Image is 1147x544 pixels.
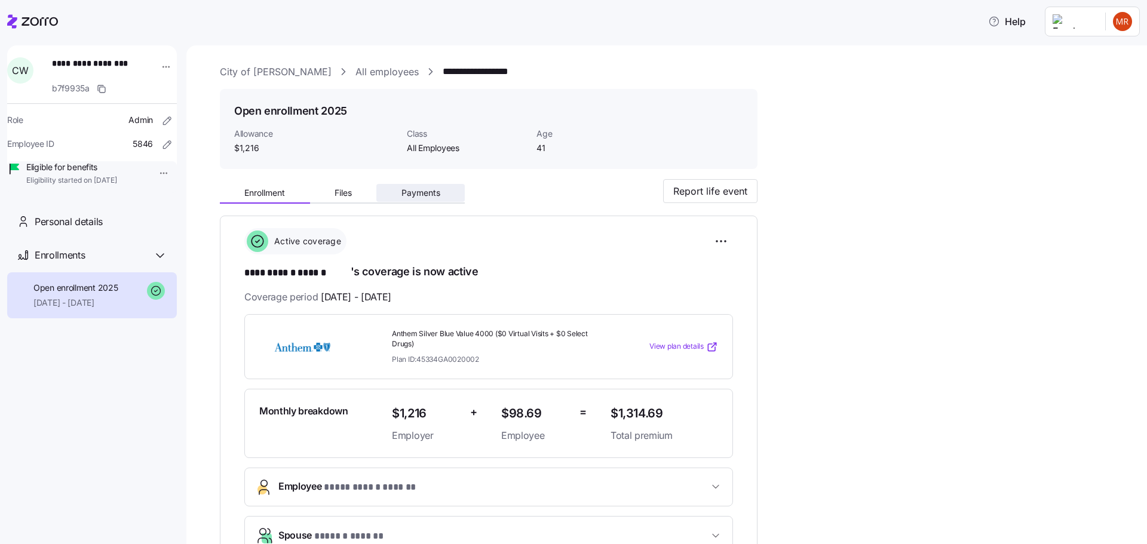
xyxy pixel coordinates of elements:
span: Plan ID: 45334GA0020002 [392,354,479,364]
span: View plan details [649,341,704,352]
span: Help [988,14,1026,29]
span: Coverage period [244,290,391,305]
span: Admin [128,114,153,126]
span: $98.69 [501,404,570,423]
span: $1,314.69 [611,404,718,423]
span: Report life event [673,184,747,198]
span: Payments [401,189,440,197]
a: All employees [355,64,419,79]
span: Role [7,114,23,126]
span: Enrollment [244,189,285,197]
span: Open enrollment 2025 [33,282,118,294]
h1: Open enrollment 2025 [234,103,347,118]
span: Spouse [278,528,387,544]
span: Allowance [234,128,397,140]
button: Report life event [663,179,757,203]
span: Employer [392,428,461,443]
span: Eligibility started on [DATE] [26,176,117,186]
span: [DATE] - [DATE] [33,297,118,309]
h1: 's coverage is now active [244,264,733,281]
span: All Employees [407,142,527,154]
span: $1,216 [392,404,461,423]
span: b7f9935a [52,82,90,94]
span: $1,216 [234,142,397,154]
span: Employee [501,428,570,443]
a: View plan details [649,341,718,353]
span: Employee ID [7,138,54,150]
img: Anthem [259,333,345,361]
span: Class [407,128,527,140]
span: Eligible for benefits [26,161,117,173]
span: [DATE] - [DATE] [321,290,391,305]
img: Employer logo [1053,14,1096,29]
img: 3195e87c565853e12fbf35f2f2e9eff8 [1113,12,1132,31]
span: Active coverage [271,235,341,247]
span: Employee [278,479,436,495]
span: Total premium [611,428,718,443]
span: 5846 [133,138,153,150]
span: 41 [536,142,657,154]
span: Age [536,128,657,140]
span: = [579,404,587,421]
button: Help [979,10,1035,33]
span: Personal details [35,214,103,229]
span: + [470,404,477,421]
span: Enrollments [35,248,85,263]
span: Files [335,189,352,197]
span: C W [12,66,28,75]
span: Anthem Silver Blue Value 4000 ($0 Virtual Visits + $0 Select Drugs) [392,329,601,349]
span: Monthly breakdown [259,404,348,419]
a: City of [PERSON_NAME] [220,64,332,79]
